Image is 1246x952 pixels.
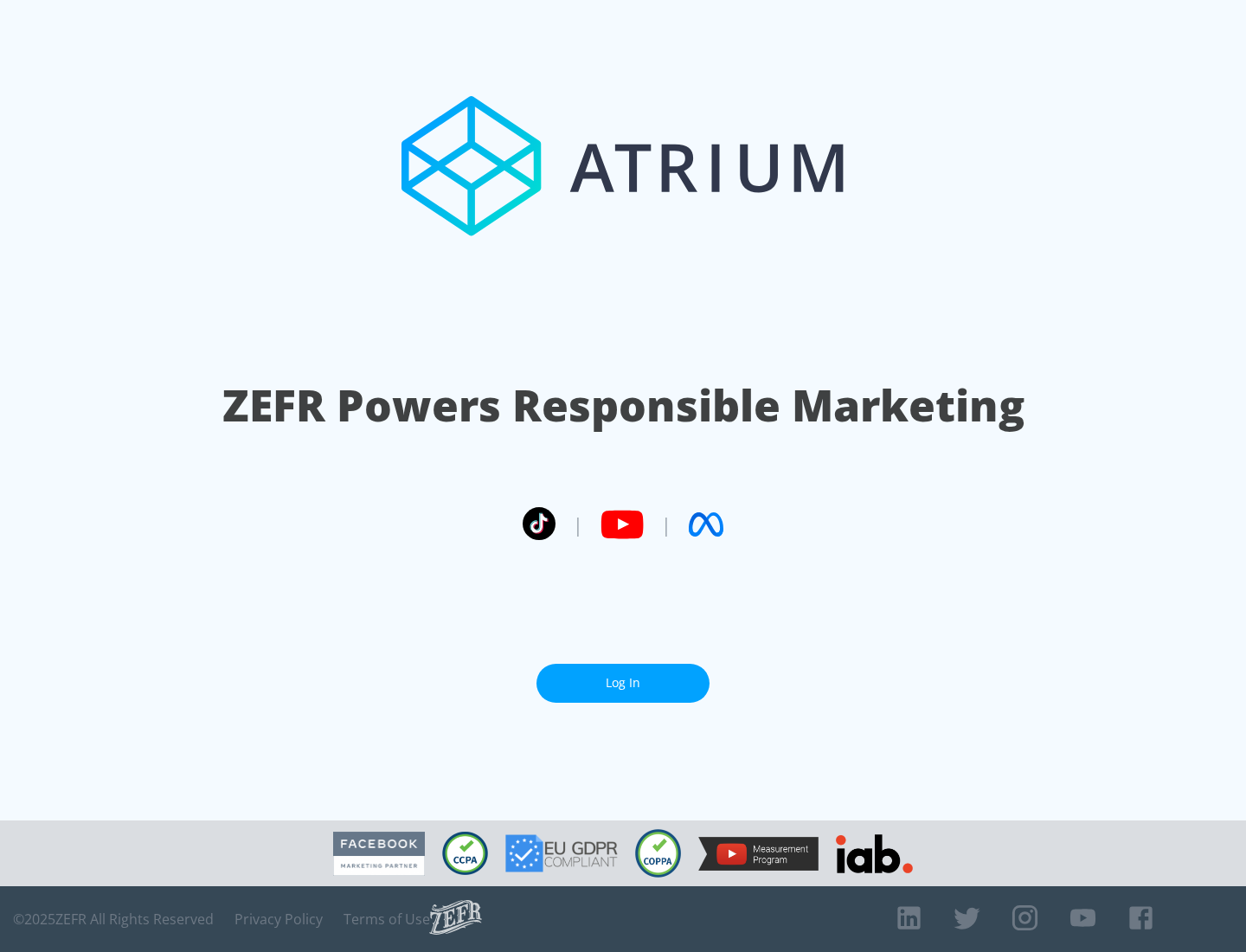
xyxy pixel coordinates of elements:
img: YouTube Measurement Program [698,837,819,871]
span: © 2025 ZEFR All Rights Reserved [13,910,214,928]
span: | [573,511,583,537]
img: Facebook Marketing Partner [333,832,425,876]
img: IAB [836,834,913,873]
a: Terms of Use [344,910,430,928]
span: | [661,511,671,537]
h1: ZEFR Powers Responsible Marketing [222,376,1024,435]
img: COPPA Compliant [635,829,681,878]
a: Log In [536,664,710,703]
img: CCPA Compliant [442,832,488,875]
a: Privacy Policy [234,910,323,928]
img: GDPR Compliant [505,834,618,872]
